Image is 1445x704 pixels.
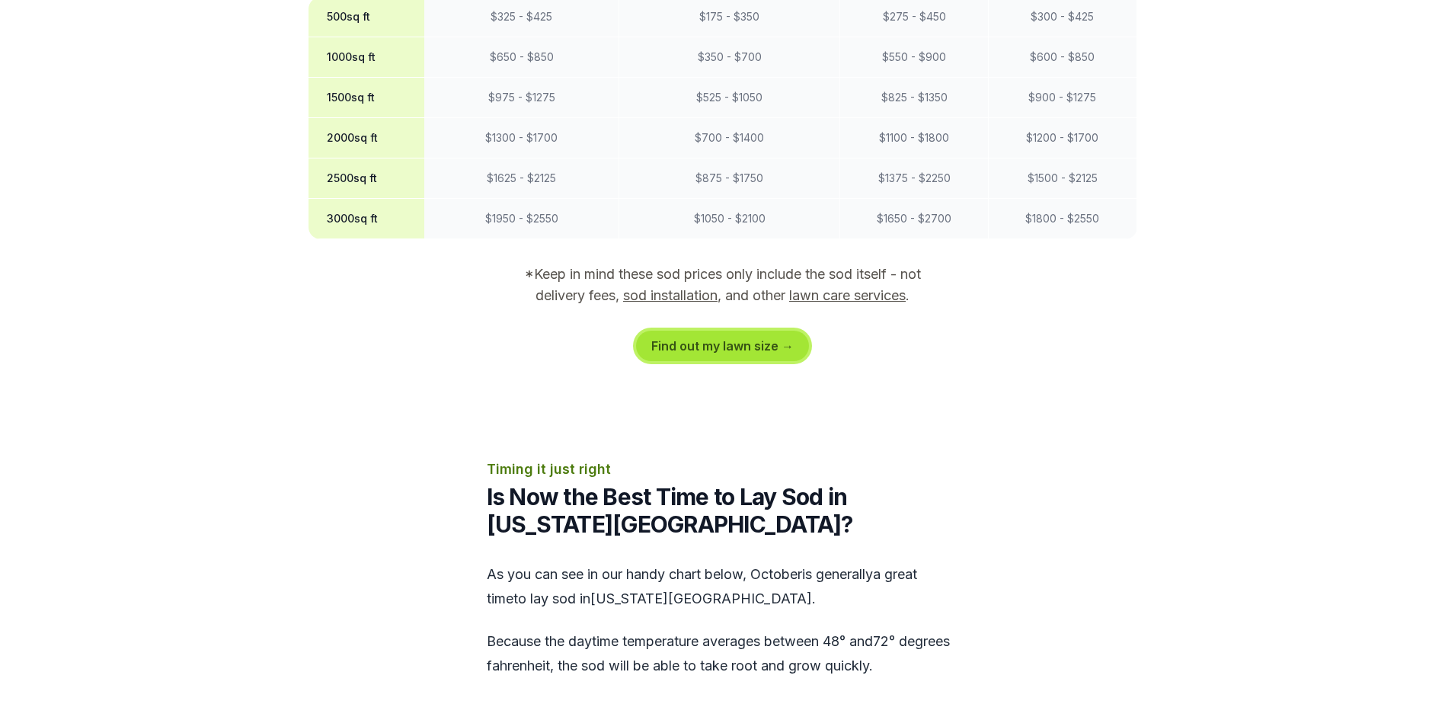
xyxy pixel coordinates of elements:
th: 2000 sq ft [309,118,425,158]
td: $ 1100 - $ 1800 [839,118,988,158]
td: $ 1375 - $ 2250 [839,158,988,199]
td: $ 700 - $ 1400 [619,118,840,158]
td: $ 525 - $ 1050 [619,78,840,118]
td: $ 825 - $ 1350 [839,78,988,118]
a: Find out my lawn size → [636,331,809,361]
p: Because the daytime temperature averages between 48 ° and 72 ° degrees fahrenheit, the sod will b... [487,629,959,678]
td: $ 1650 - $ 2700 [839,199,988,239]
td: $ 1300 - $ 1700 [424,118,619,158]
td: $ 600 - $ 850 [989,37,1136,78]
p: Timing it just right [487,459,959,480]
a: sod installation [623,287,718,303]
p: *Keep in mind these sod prices only include the sod itself - not delivery fees, , and other . [504,264,942,306]
td: $ 550 - $ 900 [839,37,988,78]
th: 3000 sq ft [309,199,425,239]
td: $ 900 - $ 1275 [989,78,1136,118]
td: $ 1625 - $ 2125 [424,158,619,199]
td: $ 875 - $ 1750 [619,158,840,199]
th: 2500 sq ft [309,158,425,199]
td: $ 975 - $ 1275 [424,78,619,118]
th: 1000 sq ft [309,37,425,78]
td: $ 1200 - $ 1700 [989,118,1136,158]
td: $ 650 - $ 850 [424,37,619,78]
h2: Is Now the Best Time to Lay Sod in [US_STATE][GEOGRAPHIC_DATA]? [487,483,959,538]
td: $ 1950 - $ 2550 [424,199,619,239]
td: $ 1800 - $ 2550 [989,199,1136,239]
td: $ 1050 - $ 2100 [619,199,840,239]
td: $ 350 - $ 700 [619,37,840,78]
a: lawn care services [789,287,906,303]
div: As you can see in our handy chart below, is generally a great time to lay sod in [US_STATE][GEOGR... [487,562,959,678]
td: $ 1500 - $ 2125 [989,158,1136,199]
th: 1500 sq ft [309,78,425,118]
span: october [750,566,802,582]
